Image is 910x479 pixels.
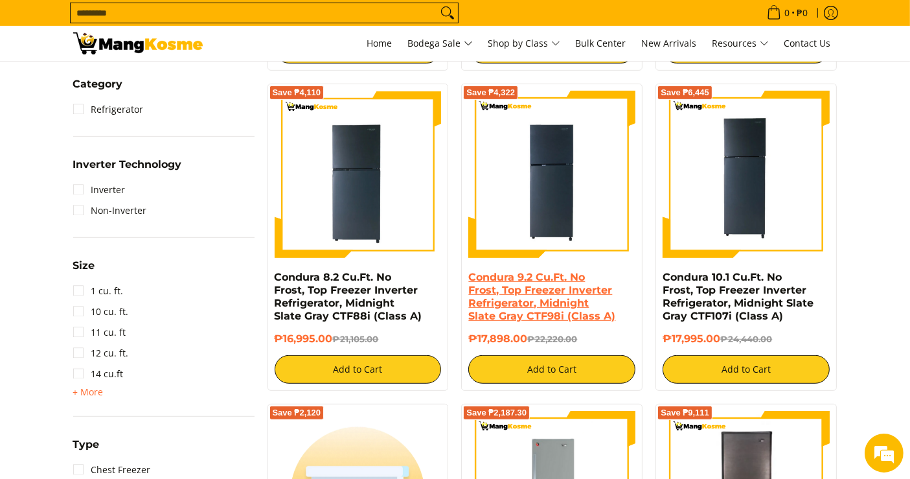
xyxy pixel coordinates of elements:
del: ₱24,440.00 [720,334,772,344]
span: New Arrivals [642,37,697,49]
span: Save ₱4,110 [273,89,321,97]
a: Home [361,26,399,61]
span: Bulk Center [576,37,626,49]
span: Inverter Technology [73,159,182,170]
img: Condura 8.2 Cu.Ft. No Frost, Top Freezer Inverter Refrigerator, Midnight Slate Gray CTF88i (Class A) [275,91,442,258]
a: Refrigerator [73,99,144,120]
span: Home [367,37,392,49]
span: Shop by Class [488,36,560,52]
a: Resources [706,26,775,61]
a: 14 cu.ft [73,364,124,384]
span: Save ₱9,111 [661,409,709,417]
del: ₱21,105.00 [333,334,379,344]
button: Add to Cart [468,355,635,384]
button: Add to Cart [275,355,442,384]
span: Save ₱4,322 [466,89,515,97]
summary: Open [73,79,123,99]
a: Condura 9.2 Cu.Ft. No Frost, Top Freezer Inverter Refrigerator, Midnight Slate Gray CTF98i (Class A) [468,271,615,322]
a: Contact Us [778,26,837,61]
summary: Open [73,261,95,281]
summary: Open [73,159,182,180]
a: New Arrivals [635,26,703,61]
span: Bodega Sale [408,36,473,52]
span: ₱0 [795,8,810,18]
a: 11 cu. ft [73,322,126,343]
span: 0 [783,8,792,18]
a: Condura 10.1 Cu.Ft. No Frost, Top Freezer Inverter Refrigerator, Midnight Slate Gray CTF107i (Cla... [663,271,813,322]
a: 10 cu. ft. [73,301,129,322]
span: Contact Us [784,37,831,49]
a: 12 cu. ft. [73,343,129,364]
span: Save ₱2,120 [273,409,321,417]
a: Inverter [73,180,126,200]
span: Save ₱2,187.30 [466,409,527,417]
img: Bodega Sale Refrigerator l Mang Kosme: Home Appliances Warehouse Sale [73,32,203,54]
a: Shop by Class [482,26,567,61]
img: Condura 9.2 Cu.Ft. No Frost, Top Freezer Inverter Refrigerator, Midnight Slate Gray CTF98i (Class A) [468,91,635,258]
a: Non-Inverter [73,200,147,221]
a: Bodega Sale [402,26,479,61]
nav: Main Menu [216,26,837,61]
del: ₱22,220.00 [527,334,577,344]
h6: ₱17,898.00 [468,333,635,345]
button: Add to Cart [663,355,830,384]
a: Bulk Center [569,26,633,61]
span: Type [73,439,100,450]
h6: ₱16,995.00 [275,333,442,345]
summary: Open [73,384,104,400]
span: Size [73,261,95,271]
span: • [763,6,812,20]
a: 1 cu. ft. [73,281,124,301]
button: Search [437,3,458,23]
h6: ₱17,995.00 [663,333,830,345]
span: + More [73,387,104,397]
span: Resources [712,36,769,52]
span: Save ₱6,445 [661,89,709,97]
summary: Open [73,439,100,460]
span: Category [73,79,123,89]
a: Condura 8.2 Cu.Ft. No Frost, Top Freezer Inverter Refrigerator, Midnight Slate Gray CTF88i (Class A) [275,271,422,322]
img: Condura 10.1 Cu.Ft. No Frost, Top Freezer Inverter Refrigerator, Midnight Slate Gray CTF107i (Cla... [663,91,830,258]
